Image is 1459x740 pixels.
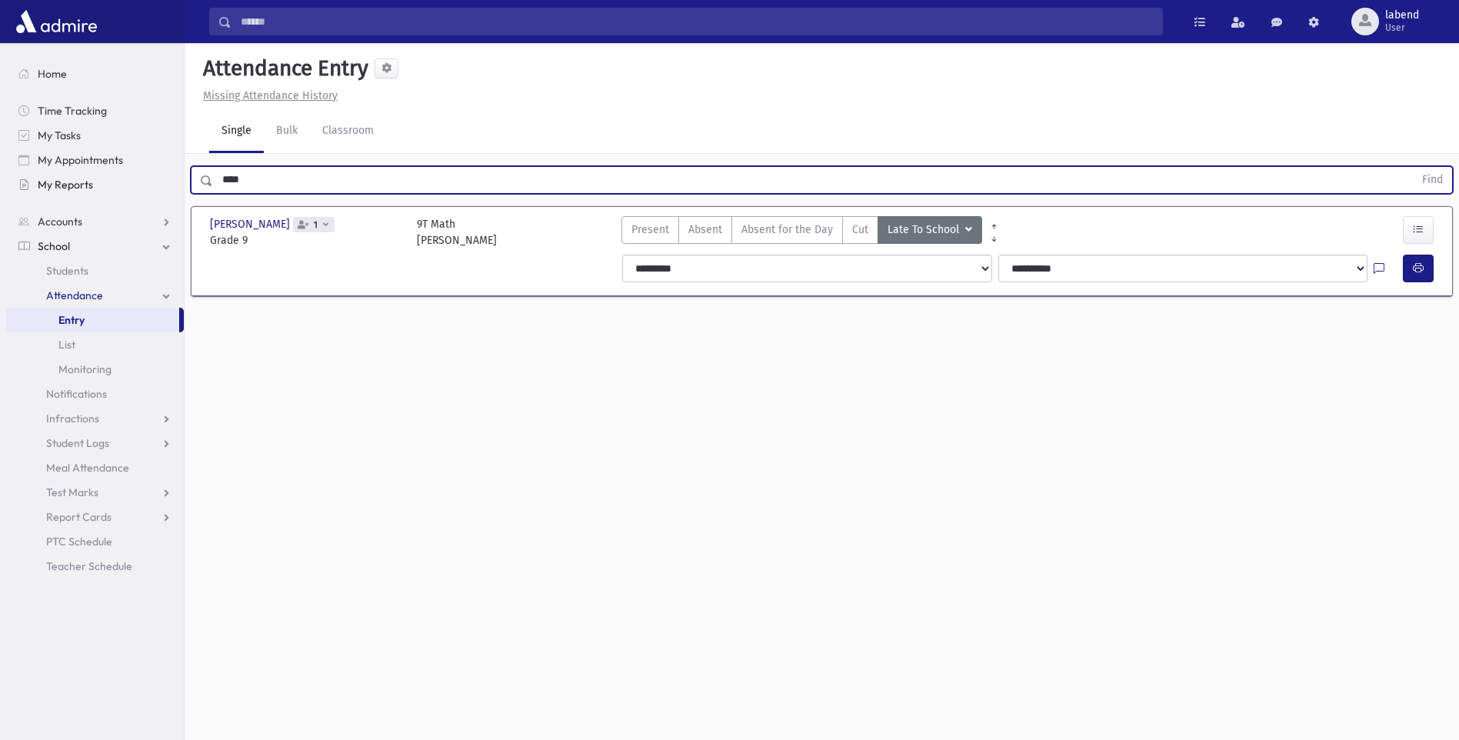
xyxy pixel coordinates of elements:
[6,308,179,332] a: Entry
[6,258,184,283] a: Students
[38,239,70,253] span: School
[58,362,112,376] span: Monitoring
[38,104,107,118] span: Time Tracking
[264,110,310,153] a: Bulk
[6,98,184,123] a: Time Tracking
[6,505,184,529] a: Report Cards
[46,288,103,302] span: Attendance
[38,67,67,81] span: Home
[6,148,184,172] a: My Appointments
[12,6,101,37] img: AdmirePro
[688,222,722,238] span: Absent
[6,234,184,258] a: School
[6,480,184,505] a: Test Marks
[310,110,386,153] a: Classroom
[6,209,184,234] a: Accounts
[6,172,184,197] a: My Reports
[38,153,123,167] span: My Appointments
[1385,22,1419,34] span: User
[197,55,368,82] h5: Attendance Entry
[46,510,112,524] span: Report Cards
[38,178,93,192] span: My Reports
[46,387,107,401] span: Notifications
[46,436,109,450] span: Student Logs
[1385,9,1419,22] span: labend
[6,554,184,578] a: Teacher Schedule
[6,455,184,480] a: Meal Attendance
[621,216,982,248] div: AttTypes
[46,535,112,548] span: PTC Schedule
[417,216,497,248] div: 9T Math [PERSON_NAME]
[6,529,184,554] a: PTC Schedule
[46,559,132,573] span: Teacher Schedule
[6,123,184,148] a: My Tasks
[46,264,88,278] span: Students
[58,338,75,352] span: List
[888,222,962,238] span: Late To School
[58,313,85,327] span: Entry
[1413,167,1452,193] button: Find
[6,382,184,406] a: Notifications
[6,283,184,308] a: Attendance
[6,357,184,382] a: Monitoring
[741,222,833,238] span: Absent for the Day
[197,89,338,102] a: Missing Attendance History
[210,232,401,248] span: Grade 9
[38,128,81,142] span: My Tasks
[38,215,82,228] span: Accounts
[311,220,321,230] span: 1
[209,110,264,153] a: Single
[46,461,129,475] span: Meal Attendance
[878,216,982,244] button: Late To School
[852,222,868,238] span: Cut
[6,406,184,431] a: Infractions
[6,62,184,86] a: Home
[232,8,1162,35] input: Search
[6,332,184,357] a: List
[6,431,184,455] a: Student Logs
[203,89,338,102] u: Missing Attendance History
[46,412,99,425] span: Infractions
[631,222,669,238] span: Present
[46,485,98,499] span: Test Marks
[210,216,293,232] span: [PERSON_NAME]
